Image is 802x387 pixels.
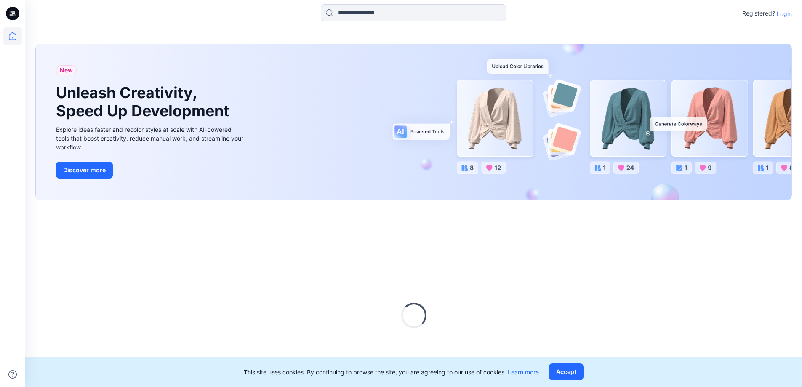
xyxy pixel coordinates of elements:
p: Registered? [742,8,775,19]
a: Learn more [508,368,539,376]
a: Discover more [56,162,245,179]
h1: Unleash Creativity, Speed Up Development [56,84,233,120]
button: Discover more [56,162,113,179]
div: Explore ideas faster and recolor styles at scale with AI-powered tools that boost creativity, red... [56,125,245,152]
span: New [60,65,73,75]
button: Accept [549,363,584,380]
p: Login [777,9,792,18]
p: This site uses cookies. By continuing to browse the site, you are agreeing to our use of cookies. [244,368,539,376]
